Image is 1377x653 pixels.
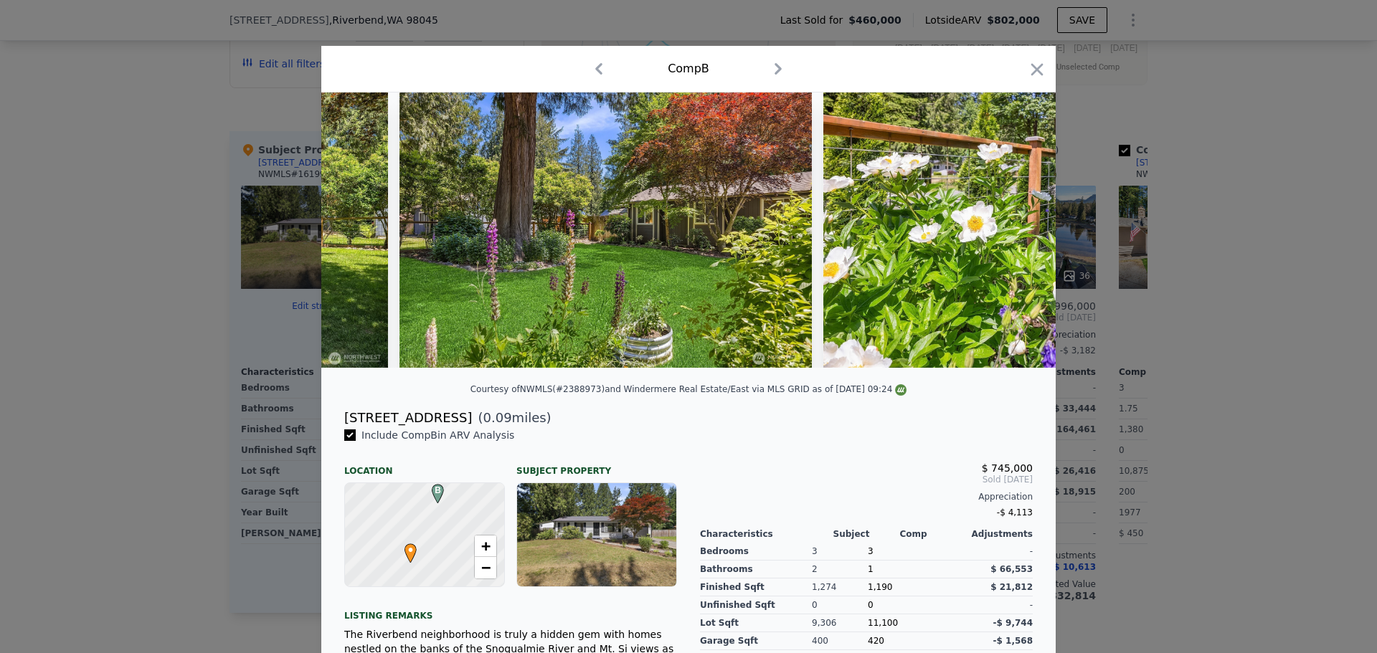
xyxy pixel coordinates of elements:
[401,543,410,552] div: •
[990,582,1033,592] span: $ 21,812
[344,599,677,621] div: Listing remarks
[895,384,907,396] img: NWMLS Logo
[700,578,812,596] div: Finished Sqft
[401,539,420,561] span: •
[700,491,1033,502] div: Appreciation
[812,632,868,650] div: 400
[344,408,472,428] div: [STREET_ADDRESS]
[833,528,900,540] div: Subject
[899,528,966,540] div: Comp
[470,384,907,394] div: Courtesy of NWMLS (#2388973) and Windermere Real Estate/East via MLS GRID as of [DATE] 09:24
[356,429,520,441] span: Include Comp B in ARV Analysis
[812,543,868,561] div: 3
[868,546,874,556] span: 3
[700,632,812,650] div: Garage Sqft
[966,528,1033,540] div: Adjustments
[472,408,551,428] span: ( miles)
[516,454,677,477] div: Subject Property
[700,596,812,614] div: Unfinished Sqft
[990,564,1033,574] span: $ 66,553
[700,561,812,578] div: Bathrooms
[812,596,868,614] div: 0
[700,543,812,561] div: Bedrooms
[428,484,437,492] div: B
[700,614,812,632] div: Lot Sqft
[868,582,892,592] span: 1,190
[344,454,505,477] div: Location
[483,410,512,425] span: 0.09
[481,558,491,576] span: −
[475,535,496,557] a: Zoom in
[700,528,833,540] div: Characteristics
[823,92,1236,368] img: Property Img
[868,636,884,646] span: 420
[399,92,813,368] img: Property Img
[977,543,1033,561] div: -
[812,561,868,578] div: 2
[812,614,868,632] div: 9,306
[812,578,868,596] div: 1,274
[997,507,1033,518] span: -$ 4,113
[993,618,1033,628] span: -$ 9,744
[475,557,496,578] a: Zoom out
[982,462,1033,474] span: $ 745,000
[428,484,448,497] span: B
[668,60,709,77] div: Comp B
[481,537,491,555] span: +
[868,561,977,578] div: 1
[868,600,874,610] span: 0
[993,636,1033,646] span: -$ 1,568
[977,596,1033,614] div: -
[868,618,898,628] span: 11,100
[700,474,1033,485] span: Sold [DATE]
